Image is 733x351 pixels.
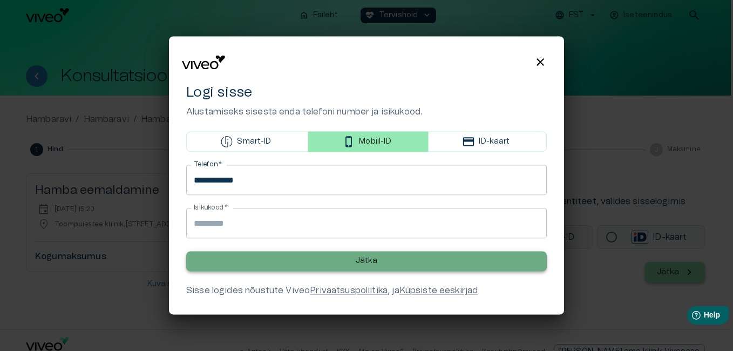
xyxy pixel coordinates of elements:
[479,136,510,147] p: ID-kaart
[186,252,547,272] button: Jätka
[649,302,733,332] iframe: Help widget launcher
[186,106,547,119] p: Alustamiseks sisesta enda telefoni number ja isikukood.
[182,56,225,70] img: Viveo logo
[194,160,222,170] label: Telefon
[356,256,378,267] p: Jätka
[186,285,547,298] div: Sisse logides nõustute Viveo , ja
[186,132,308,152] button: Smart-ID
[194,204,228,213] label: Isikukood
[310,287,388,295] a: Privaatsuspoliitika
[399,287,478,295] a: Küpsiste eeskirjad
[530,51,551,73] button: Close login modal
[428,132,547,152] button: ID-kaart
[359,136,391,147] p: Mobiil-ID
[237,136,271,147] p: Smart-ID
[186,84,547,101] h4: Logi sisse
[534,56,547,69] span: close
[308,132,428,152] button: Mobiil-ID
